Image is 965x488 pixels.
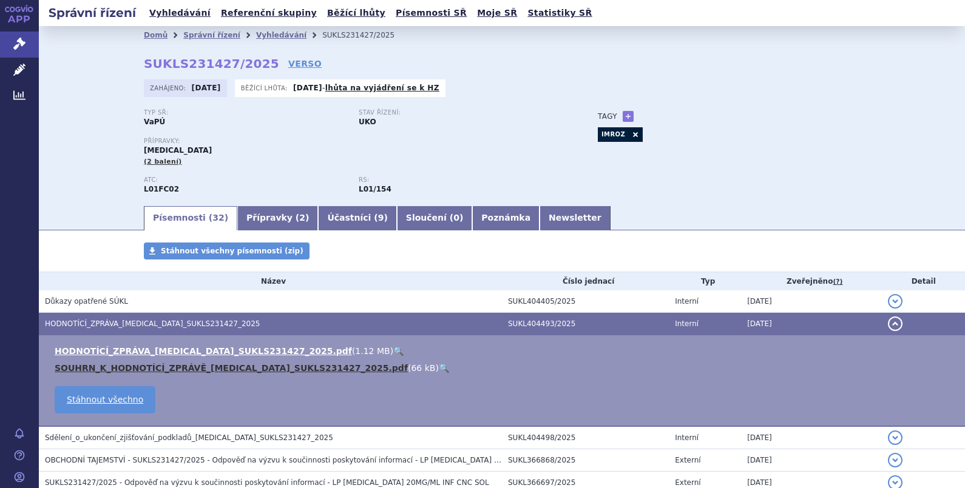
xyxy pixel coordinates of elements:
[55,345,953,357] li: ( )
[325,84,439,92] a: lhůta na vyjádření se k HZ
[144,206,237,230] a: Písemnosti (32)
[45,456,577,464] span: OBCHODNÍ TAJEMSTVÍ - SUKLS231427/2025 - Odpověď na výzvu k součinnosti poskytování informací - LP...
[675,433,699,442] span: Interní
[675,297,699,306] span: Interní
[322,26,410,44] li: SUKLS231427/2025
[144,56,279,71] strong: SUKLS231427/2025
[741,290,882,313] td: [DATE]
[359,109,561,116] p: Stav řízení:
[293,83,439,93] p: -
[888,316,902,331] button: detail
[144,109,347,116] p: Typ SŘ:
[39,4,146,21] h2: Správní řízení
[359,185,391,193] strong: izatuximab
[288,58,322,70] a: VERSO
[192,84,221,92] strong: [DATE]
[675,456,700,464] span: Externí
[237,206,318,230] a: Přípravky (2)
[144,146,212,155] span: [MEDICAL_DATA]
[55,386,155,413] a: Stáhnout všechno
[378,213,384,222] span: 9
[882,272,965,290] th: Detail
[439,363,449,373] a: 🔍
[318,206,396,230] a: Účastníci (9)
[323,5,389,21] a: Běžící lhůty
[45,433,333,442] span: Sdělení_o_ukončení_zjišťování_podkladů_SARCLISA_SUKLS231427_2025
[397,206,472,230] a: Sloučení (0)
[359,176,561,184] p: RS:
[741,426,882,449] td: [DATE]
[45,319,260,328] span: HODNOTÍCÍ_ZPRÁVA_SARCLISA_SUKLS231427_2025
[144,31,168,39] a: Domů
[355,346,390,356] span: 1.12 MB
[888,294,902,309] button: detail
[144,138,574,145] p: Přípravky:
[183,31,240,39] a: Správní řízení
[833,278,842,286] abbr: (?)
[144,158,182,165] span: (2 balení)
[502,313,669,335] td: SUKL404493/2025
[540,206,611,230] a: Newsletter
[359,118,376,126] strong: UKO
[217,5,320,21] a: Referenční skupiny
[411,363,435,373] span: 66 kB
[146,5,214,21] a: Vyhledávání
[473,5,521,21] a: Moje SŘ
[293,84,322,92] strong: [DATE]
[502,449,669,472] td: SUKL366868/2025
[55,362,953,374] li: ( )
[741,449,882,472] td: [DATE]
[45,478,489,487] span: SUKLS231427/2025 - Odpověď na výzvu k součinnosti poskytování informací - LP SARCLISA 20MG/ML INF...
[393,346,404,356] a: 🔍
[453,213,459,222] span: 0
[299,213,305,222] span: 2
[256,31,306,39] a: Vyhledávání
[45,297,128,306] span: Důkazy opatřené SÚKL
[241,83,290,93] span: Běžící lhůta:
[212,213,224,222] span: 32
[598,109,617,124] h3: Tagy
[502,426,669,449] td: SUKL404498/2025
[888,453,902,467] button: detail
[741,313,882,335] td: [DATE]
[502,290,669,313] td: SUKL404405/2025
[55,346,352,356] a: HODNOTÍCÍ_ZPRÁVA_[MEDICAL_DATA]_SUKLS231427_2025.pdf
[502,272,669,290] th: Číslo jednací
[623,111,634,122] a: +
[675,319,699,328] span: Interní
[144,118,165,126] strong: VaPÚ
[675,478,700,487] span: Externí
[55,363,408,373] a: SOUHRN_K_HODNOTÍCÍ_ZPRÁVĚ_[MEDICAL_DATA]_SUKLS231427_2025.pdf
[144,185,179,193] strong: IZATUXIMAB
[39,272,502,290] th: Název
[524,5,595,21] a: Statistiky SŘ
[888,430,902,445] button: detail
[598,127,628,142] a: IMROZ
[161,247,303,255] span: Stáhnout všechny písemnosti (zip)
[144,176,347,184] p: ATC:
[392,5,470,21] a: Písemnosti SŘ
[144,242,310,259] a: Stáhnout všechny písemnosti (zip)
[472,206,540,230] a: Poznámka
[741,272,882,290] th: Zveřejněno
[150,83,188,93] span: Zahájeno:
[669,272,741,290] th: Typ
